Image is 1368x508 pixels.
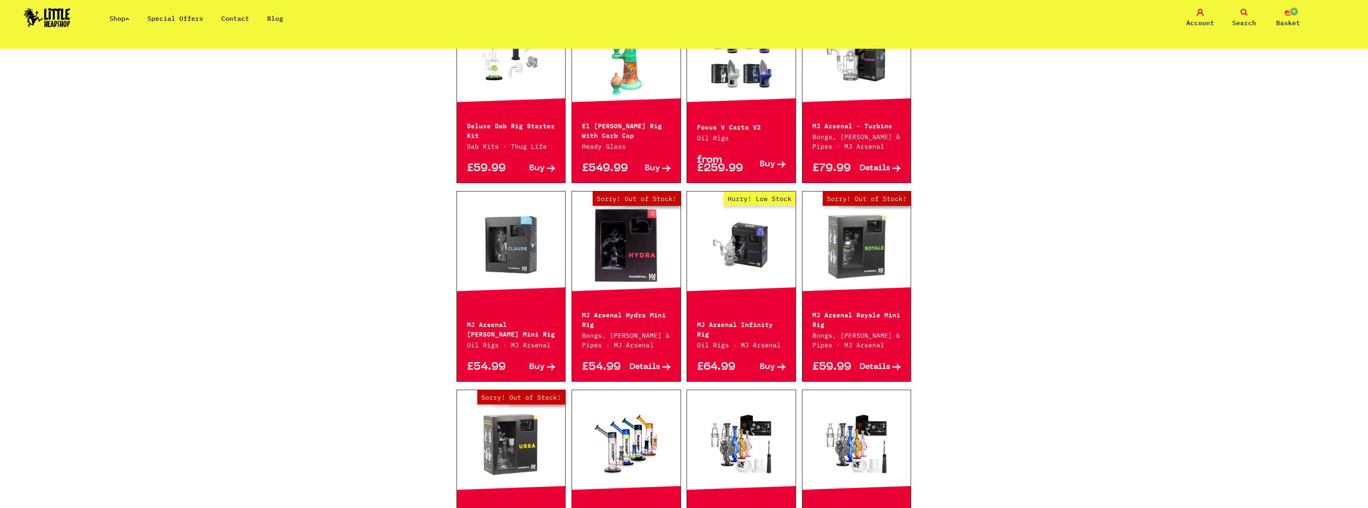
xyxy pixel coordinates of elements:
[697,156,741,173] p: from £259.99
[467,340,556,350] p: Oil Rigs · MJ Arsenal
[812,164,857,173] p: £79.99
[477,390,565,404] span: Sorry! Out of Stock!
[582,141,671,151] p: Heady Glass
[1268,9,1308,28] a: 0 Basket
[593,191,681,206] span: Sorry! Out of Stock!
[582,164,626,173] p: £549.99
[760,160,775,169] span: Buy
[572,16,681,96] a: Hurry! Low Stock
[467,319,556,338] p: MJ Arsenal [PERSON_NAME] Mini Rig
[511,164,555,173] a: Buy
[511,363,555,371] a: Buy
[582,331,671,350] p: Bongs, [PERSON_NAME] & Pipes · MJ Arsenal
[812,331,901,350] p: Bongs, [PERSON_NAME] & Pipes · MJ Arsenal
[467,141,556,151] p: Dab Kits · Thug Life
[857,164,901,173] a: Details
[645,164,660,173] span: Buy
[529,363,545,371] span: Buy
[812,120,901,130] p: MJ Arsenal - Turbine
[1224,9,1264,28] a: Search
[267,14,283,22] a: Blog
[697,133,786,143] p: Oil Rigs
[626,363,671,371] a: Details
[1186,18,1214,28] span: Account
[857,363,901,371] a: Details
[741,156,786,173] a: Buy
[860,363,890,371] span: Details
[582,363,626,371] p: £54.99
[457,16,566,96] a: Hurry! Low Stock
[860,164,890,173] span: Details
[724,191,796,206] span: Hurry! Low Stock
[1289,7,1299,16] span: 0
[687,205,796,285] a: Hurry! Low Stock
[529,164,545,173] span: Buy
[467,164,511,173] p: £59.99
[457,404,566,484] a: Out of Stock Hurry! Low Stock Sorry! Out of Stock!
[812,363,857,371] p: £59.99
[109,14,129,22] a: Shop
[147,14,203,22] a: Special Offers
[467,120,556,139] p: Deluxe Dab Rig Starter Kit
[467,363,511,371] p: £54.99
[697,363,741,371] p: £64.99
[812,309,901,329] p: MJ Arsenal Royale Mini Rig
[802,205,911,285] a: Out of Stock Hurry! Low Stock Sorry! Out of Stock!
[760,363,775,371] span: Buy
[697,122,786,131] p: Focus V Carta V2
[697,319,786,338] p: MJ Arsenal Infinity Rig
[1232,18,1256,28] span: Search
[741,363,786,371] a: Buy
[802,16,911,96] a: Out of Stock Hurry! Low Stock Sorry! Out of Stock!
[823,191,911,206] span: Sorry! Out of Stock!
[582,120,671,139] p: El [PERSON_NAME] Rig With Carb Cap
[626,164,671,173] a: Buy
[812,132,901,151] p: Bongs, [PERSON_NAME] & Pipes · MJ Arsenal
[629,363,660,371] span: Details
[1276,18,1300,28] span: Basket
[24,8,70,27] img: Little Head Shop Logo
[697,340,786,350] p: Oil Rigs · MJ Arsenal
[572,205,681,285] a: Out of Stock Hurry! Low Stock Sorry! Out of Stock!
[582,309,671,329] p: MJ Arsenal Hydra Mini Rig
[221,14,249,22] a: Contact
